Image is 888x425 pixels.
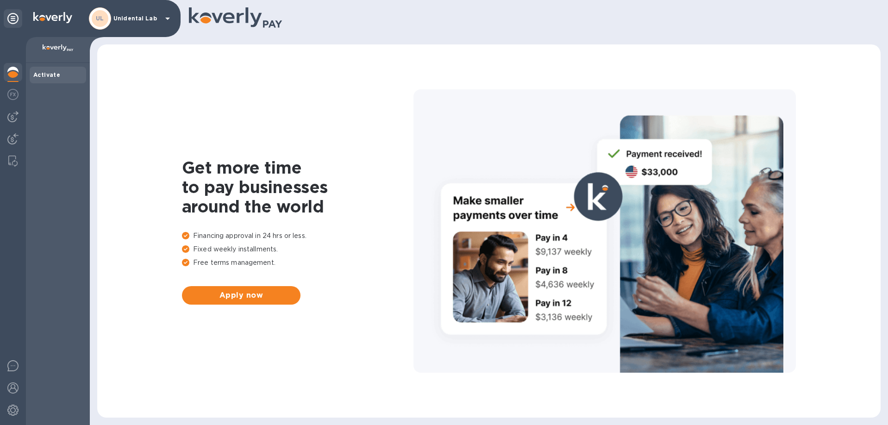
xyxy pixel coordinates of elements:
button: Apply now [182,286,300,305]
img: Logo [33,12,72,23]
p: Unidental Lab [113,15,160,22]
h1: Get more time to pay businesses around the world [182,158,413,216]
p: Free terms management. [182,258,413,268]
p: Fixed weekly installments. [182,244,413,254]
b: Activate [33,71,60,78]
b: UL [96,15,104,22]
img: Foreign exchange [7,89,19,100]
div: Unpin categories [4,9,22,28]
span: Apply now [189,290,293,301]
p: Financing approval in 24 hrs or less. [182,231,413,241]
